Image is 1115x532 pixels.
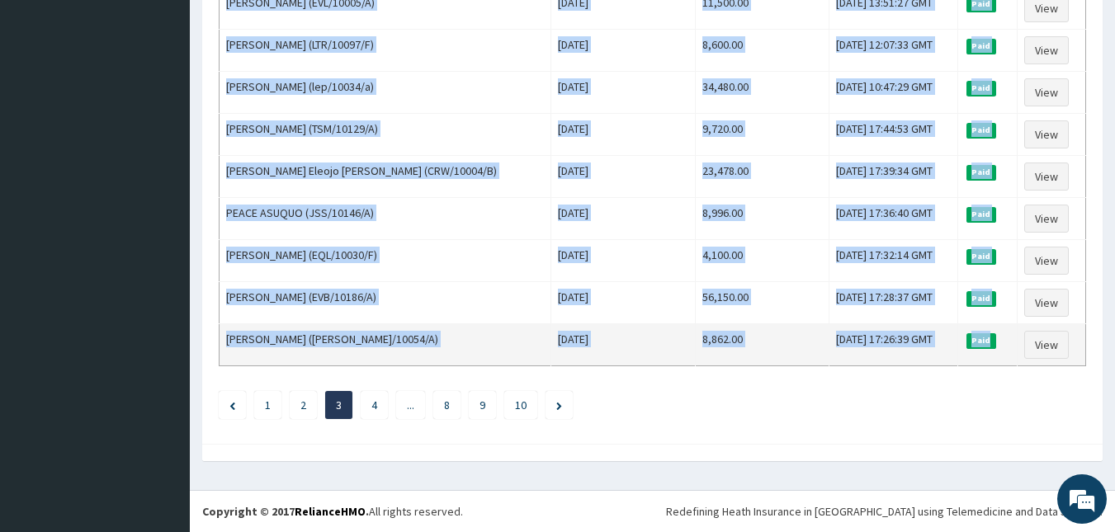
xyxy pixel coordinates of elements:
[1024,78,1069,106] a: View
[1024,162,1069,191] a: View
[551,156,696,198] td: [DATE]
[1024,36,1069,64] a: View
[295,504,366,519] a: RelianceHMO
[829,282,957,324] td: [DATE] 17:28:37 GMT
[86,92,277,114] div: Chat with us now
[695,240,829,282] td: 4,100.00
[551,240,696,282] td: [DATE]
[551,30,696,72] td: [DATE]
[966,81,996,96] span: Paid
[300,398,306,412] a: Page 2
[271,8,310,48] div: Minimize live chat window
[829,72,957,114] td: [DATE] 10:47:29 GMT
[220,282,551,324] td: [PERSON_NAME] (EVB/10186/A)
[8,355,314,413] textarea: Type your message and hit 'Enter'
[695,114,829,156] td: 9,720.00
[551,198,696,240] td: [DATE]
[966,249,996,264] span: Paid
[666,503,1103,520] div: Redefining Heath Insurance in [GEOGRAPHIC_DATA] using Telemedicine and Data Science!
[695,156,829,198] td: 23,478.00
[966,165,996,180] span: Paid
[220,198,551,240] td: PEACE ASUQUO (JSS/10146/A)
[444,398,450,412] a: Page 8
[480,398,485,412] a: Page 9
[220,240,551,282] td: [PERSON_NAME] (EQL/10030/F)
[265,398,271,412] a: Page 1
[829,114,957,156] td: [DATE] 17:44:53 GMT
[966,39,996,54] span: Paid
[551,282,696,324] td: [DATE]
[695,324,829,366] td: 8,862.00
[220,324,551,366] td: [PERSON_NAME] ([PERSON_NAME]/10054/A)
[220,156,551,198] td: [PERSON_NAME] Eleojo [PERSON_NAME] (CRW/10004/B)
[966,123,996,138] span: Paid
[1024,247,1069,275] a: View
[515,398,527,412] a: Page 10
[829,324,957,366] td: [DATE] 17:26:39 GMT
[695,282,829,324] td: 56,150.00
[551,72,696,114] td: [DATE]
[336,398,342,412] a: Page 3 is your current page
[829,156,957,198] td: [DATE] 17:39:34 GMT
[1024,331,1069,359] a: View
[551,324,696,366] td: [DATE]
[966,291,996,306] span: Paid
[829,30,957,72] td: [DATE] 12:07:33 GMT
[371,398,377,412] a: Page 4
[220,72,551,114] td: [PERSON_NAME] (lep/10034/a)
[829,198,957,240] td: [DATE] 17:36:40 GMT
[551,114,696,156] td: [DATE]
[695,72,829,114] td: 34,480.00
[229,398,235,412] a: Previous page
[695,30,829,72] td: 8,600.00
[96,160,228,327] span: We're online!
[829,240,957,282] td: [DATE] 17:32:14 GMT
[695,198,829,240] td: 8,996.00
[966,207,996,222] span: Paid
[1024,205,1069,233] a: View
[220,30,551,72] td: [PERSON_NAME] (LTR/10097/F)
[1024,289,1069,317] a: View
[190,490,1115,532] footer: All rights reserved.
[556,398,562,412] a: Next page
[31,82,67,124] img: d_794563401_company_1708531726252_794563401
[966,333,996,348] span: Paid
[220,114,551,156] td: [PERSON_NAME] (TSM/10129/A)
[407,398,414,412] a: ...
[202,504,369,519] strong: Copyright © 2017 .
[1024,120,1069,148] a: View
